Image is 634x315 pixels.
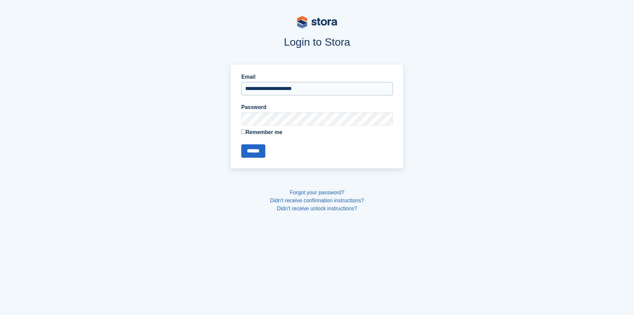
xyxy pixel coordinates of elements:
[270,198,364,203] a: Didn't receive confirmation instructions?
[241,103,393,111] label: Password
[241,130,246,134] input: Remember me
[104,36,531,48] h1: Login to Stora
[241,128,393,136] label: Remember me
[241,73,393,81] label: Email
[290,190,344,195] a: Forgot your password?
[277,206,357,211] a: Didn't receive unlock instructions?
[297,16,337,28] img: stora-logo-53a41332b3708ae10de48c4981b4e9114cc0af31d8433b30ea865607fb682f29.svg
